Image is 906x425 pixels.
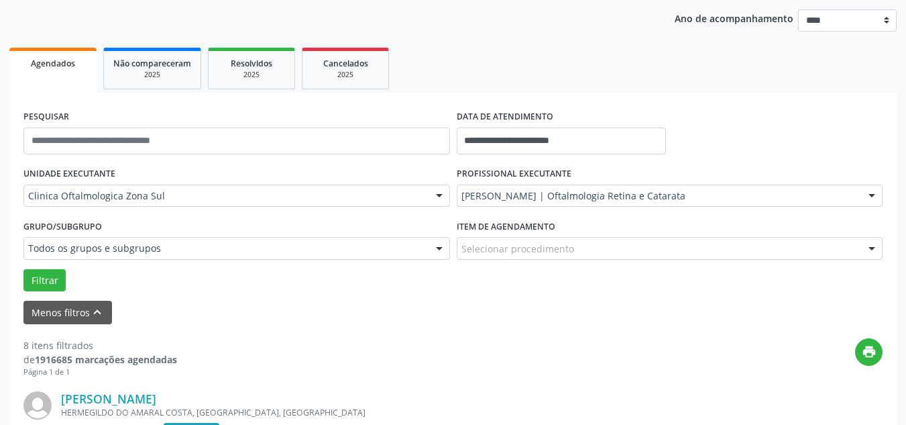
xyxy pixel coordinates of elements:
[35,353,177,366] strong: 1916685 marcações agendadas
[28,242,422,255] span: Todos os grupos e subgrupos
[862,344,876,359] i: print
[90,305,105,320] i: keyboard_arrow_up
[23,301,112,324] button: Menos filtroskeyboard_arrow_up
[23,391,52,420] img: img
[61,407,681,418] div: HERMEGILDO DO AMARAL COSTA, [GEOGRAPHIC_DATA], [GEOGRAPHIC_DATA]
[23,269,66,292] button: Filtrar
[218,70,285,80] div: 2025
[113,70,191,80] div: 2025
[23,352,177,367] div: de
[31,58,75,69] span: Agendados
[461,242,574,256] span: Selecionar procedimento
[461,189,856,203] span: [PERSON_NAME] | Oftalmologia Retina e Catarata
[457,216,555,237] label: Item de agendamento
[457,107,553,128] label: DATA DE ATENDIMENTO
[23,164,115,185] label: UNIDADE EXECUTANTE
[28,189,422,203] span: Clinica Oftalmologica Zona Sul
[113,58,191,69] span: Não compareceram
[323,58,368,69] span: Cancelados
[231,58,272,69] span: Resolvidos
[675,9,793,26] p: Ano de acompanhamento
[855,338,883,366] button: print
[457,164,571,185] label: PROFISSIONAL EXECUTANTE
[312,70,379,80] div: 2025
[23,216,102,237] label: Grupo/Subgrupo
[61,391,156,406] a: [PERSON_NAME]
[23,367,177,378] div: Página 1 de 1
[23,338,177,352] div: 8 itens filtrados
[23,107,69,128] label: PESQUISAR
